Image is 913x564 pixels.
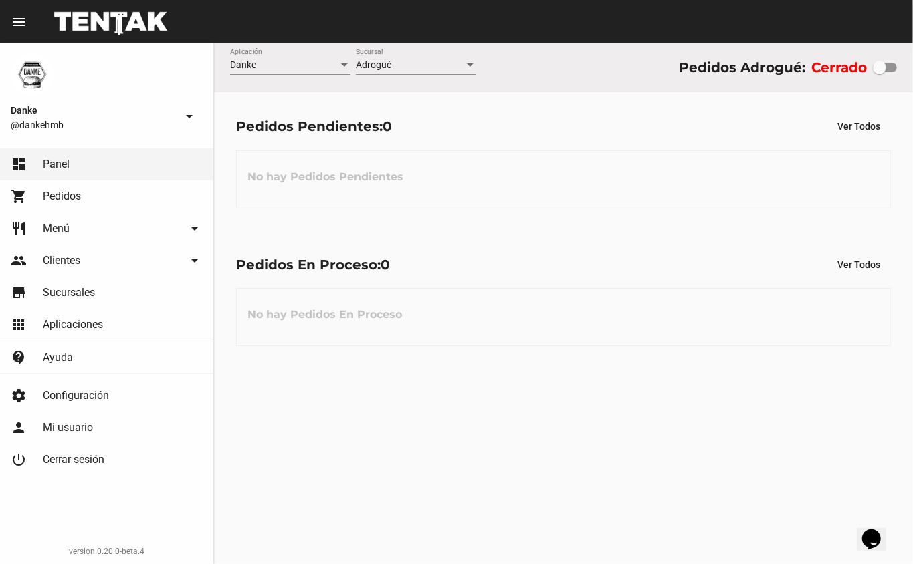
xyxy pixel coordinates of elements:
iframe: chat widget [857,511,900,551]
span: Aplicaciones [43,318,103,331]
span: Adrogué [356,59,391,70]
mat-icon: people [11,253,27,269]
mat-icon: restaurant [11,221,27,237]
span: Ver Todos [837,259,880,270]
mat-icon: arrow_drop_down [187,253,203,269]
button: Ver Todos [827,253,891,277]
div: Pedidos Adrogué: [679,57,805,78]
h3: No hay Pedidos Pendientes [237,157,414,197]
img: 1d4517d0-56da-456b-81f5-6111ccf01445.png [11,53,54,96]
label: Cerrado [811,57,867,78]
mat-icon: settings [11,388,27,404]
mat-icon: arrow_drop_down [181,108,197,124]
mat-icon: shopping_cart [11,188,27,204]
mat-icon: person [11,420,27,436]
div: version 0.20.0-beta.4 [11,545,203,558]
div: Pedidos En Proceso: [236,254,390,275]
mat-icon: menu [11,14,27,30]
span: @dankehmb [11,118,176,132]
span: Cerrar sesión [43,453,104,466]
span: Menú [43,222,70,235]
span: Danke [11,102,176,118]
mat-icon: arrow_drop_down [187,221,203,237]
span: Configuración [43,389,109,402]
span: 0 [383,118,392,134]
div: Pedidos Pendientes: [236,116,392,137]
span: Ver Todos [837,121,880,132]
span: 0 [381,257,390,273]
span: Danke [230,59,256,70]
span: Pedidos [43,190,81,203]
span: Ayuda [43,351,73,364]
span: Sucursales [43,286,95,299]
mat-icon: apps [11,317,27,333]
mat-icon: power_settings_new [11,452,27,468]
mat-icon: store [11,285,27,301]
button: Ver Todos [827,114,891,138]
span: Panel [43,158,70,171]
h3: No hay Pedidos En Proceso [237,295,413,335]
mat-icon: contact_support [11,349,27,366]
mat-icon: dashboard [11,156,27,172]
span: Mi usuario [43,421,93,434]
span: Clientes [43,254,80,267]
